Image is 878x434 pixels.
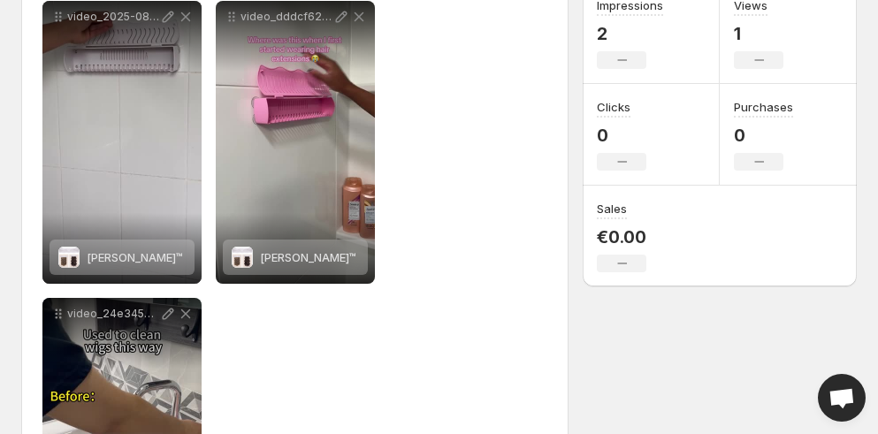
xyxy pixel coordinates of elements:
[734,23,783,44] p: 1
[597,200,627,217] h3: Sales
[87,250,183,264] span: [PERSON_NAME]™
[597,23,663,44] p: 2
[67,10,159,24] p: video_2025-08-28_15-25-12
[734,125,793,146] p: 0
[597,98,630,116] h3: Clicks
[216,1,375,284] div: video_dddcf62ce6d60e2f3359a80e109ff940Θήκη Μαλλιών™[PERSON_NAME]™
[597,125,646,146] p: 0
[734,98,793,116] h3: Purchases
[597,226,646,247] p: €0.00
[232,247,253,268] img: Θήκη Μαλλιών™
[818,374,866,422] a: Open chat
[67,307,159,321] p: video_24e345740908e09caf31658cf952ba76
[42,1,202,284] div: video_2025-08-28_15-25-12Θήκη Μαλλιών™[PERSON_NAME]™
[58,247,80,268] img: Θήκη Μαλλιών™
[260,250,356,264] span: [PERSON_NAME]™
[240,10,332,24] p: video_dddcf62ce6d60e2f3359a80e109ff940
